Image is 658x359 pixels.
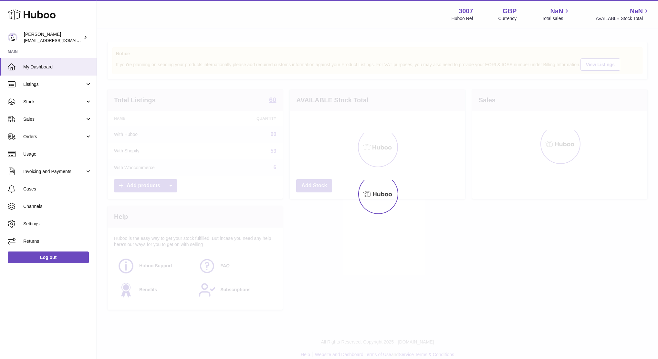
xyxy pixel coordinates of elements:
strong: GBP [503,7,517,15]
span: Cases [23,186,92,192]
span: Channels [23,203,92,210]
img: bevmay@maysama.com [8,33,17,42]
span: NaN [630,7,643,15]
a: NaN Total sales [542,7,570,22]
span: Invoicing and Payments [23,169,85,175]
span: Returns [23,238,92,244]
div: [PERSON_NAME] [24,31,82,44]
span: Usage [23,151,92,157]
div: Huboo Ref [452,15,473,22]
span: Stock [23,99,85,105]
span: [EMAIL_ADDRESS][DOMAIN_NAME] [24,38,95,43]
span: Total sales [542,15,570,22]
span: Sales [23,116,85,122]
span: AVAILABLE Stock Total [596,15,650,22]
span: NaN [550,7,563,15]
strong: 3007 [459,7,473,15]
span: Settings [23,221,92,227]
a: Log out [8,251,89,263]
a: NaN AVAILABLE Stock Total [596,7,650,22]
span: My Dashboard [23,64,92,70]
span: Listings [23,81,85,87]
div: Currency [498,15,517,22]
span: Orders [23,134,85,140]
